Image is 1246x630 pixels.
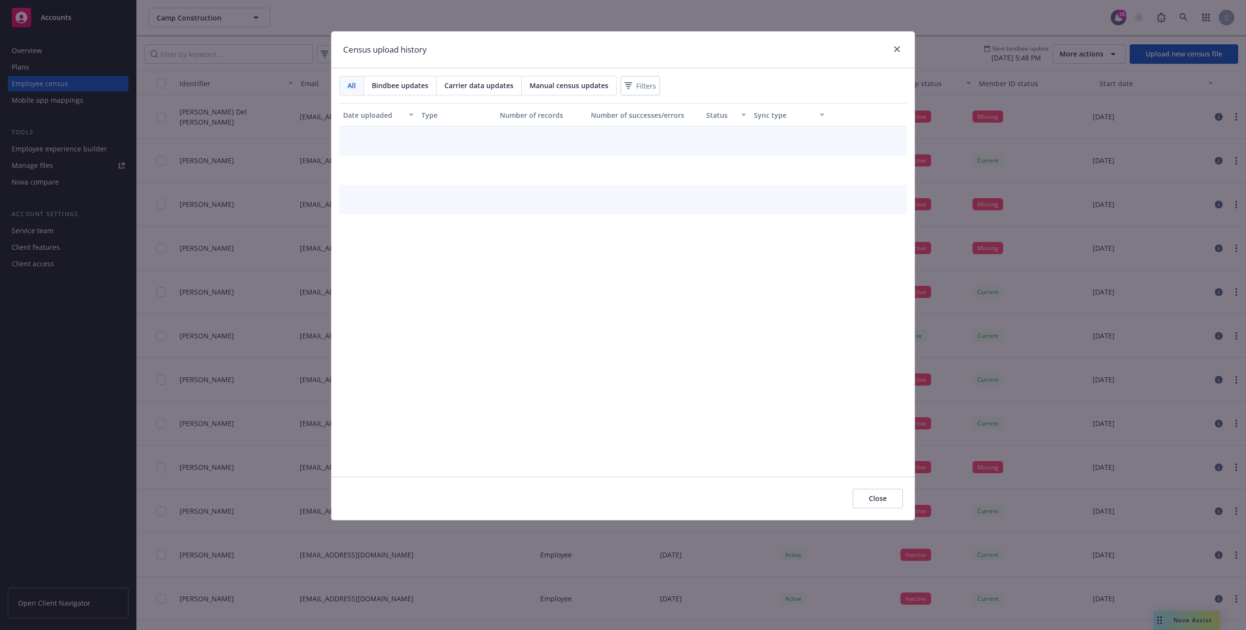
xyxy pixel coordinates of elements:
button: Number of records [496,103,587,127]
div: Date uploaded [343,110,403,120]
div: Status [706,110,736,120]
span: Filters [623,79,658,93]
span: Filters [636,81,656,91]
div: Number of records [500,110,584,120]
span: Bindbee updates [372,80,428,91]
a: close [891,43,903,55]
button: Filters [621,76,660,95]
button: Close [853,489,903,508]
div: Sync type [754,110,814,120]
span: Carrier data updates [444,80,513,91]
span: All [348,80,356,91]
button: Number of successes/errors [587,103,702,127]
div: Number of successes/errors [591,110,698,120]
button: Status [702,103,751,127]
button: Date uploaded [339,103,418,127]
button: Type [418,103,496,127]
span: Manual census updates [530,80,608,91]
div: Type [421,110,492,120]
button: Sync type [750,103,828,127]
h1: Census upload history [343,43,427,56]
